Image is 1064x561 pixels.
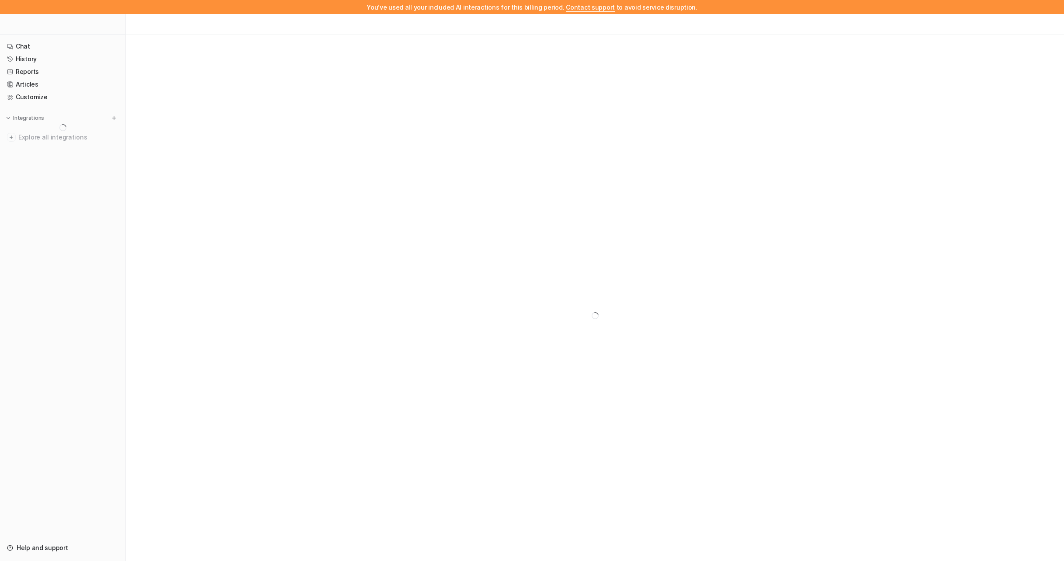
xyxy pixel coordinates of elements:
[3,131,122,143] a: Explore all integrations
[566,3,615,11] span: Contact support
[3,40,122,52] a: Chat
[3,53,122,65] a: History
[13,115,44,122] p: Integrations
[7,133,16,142] img: explore all integrations
[3,66,122,78] a: Reports
[111,115,117,121] img: menu_add.svg
[18,130,118,144] span: Explore all integrations
[3,78,122,91] a: Articles
[3,542,122,554] a: Help and support
[3,91,122,103] a: Customize
[5,115,11,121] img: expand menu
[3,114,47,122] button: Integrations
